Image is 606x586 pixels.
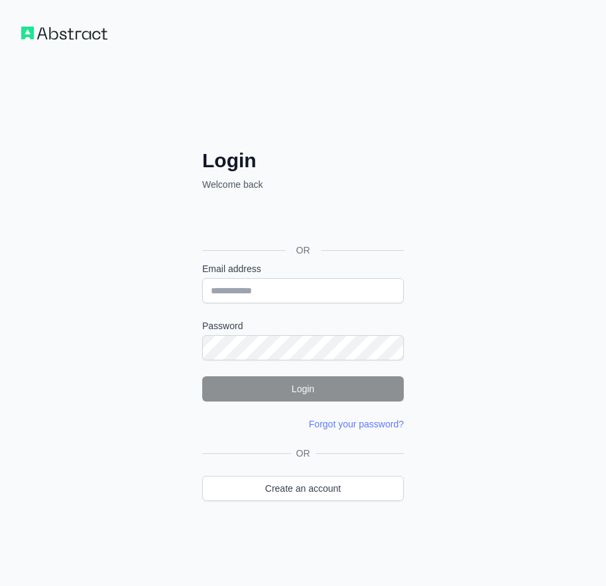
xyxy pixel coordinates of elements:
[202,376,404,402] button: Login
[202,149,404,173] h2: Login
[309,419,404,429] a: Forgot your password?
[291,447,316,460] span: OR
[202,319,404,332] label: Password
[202,178,404,191] p: Welcome back
[202,262,404,275] label: Email address
[202,476,404,501] a: Create an account
[21,27,107,40] img: Workflow
[286,244,321,257] span: OR
[196,206,408,235] iframe: Bouton "Se connecter avec Google"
